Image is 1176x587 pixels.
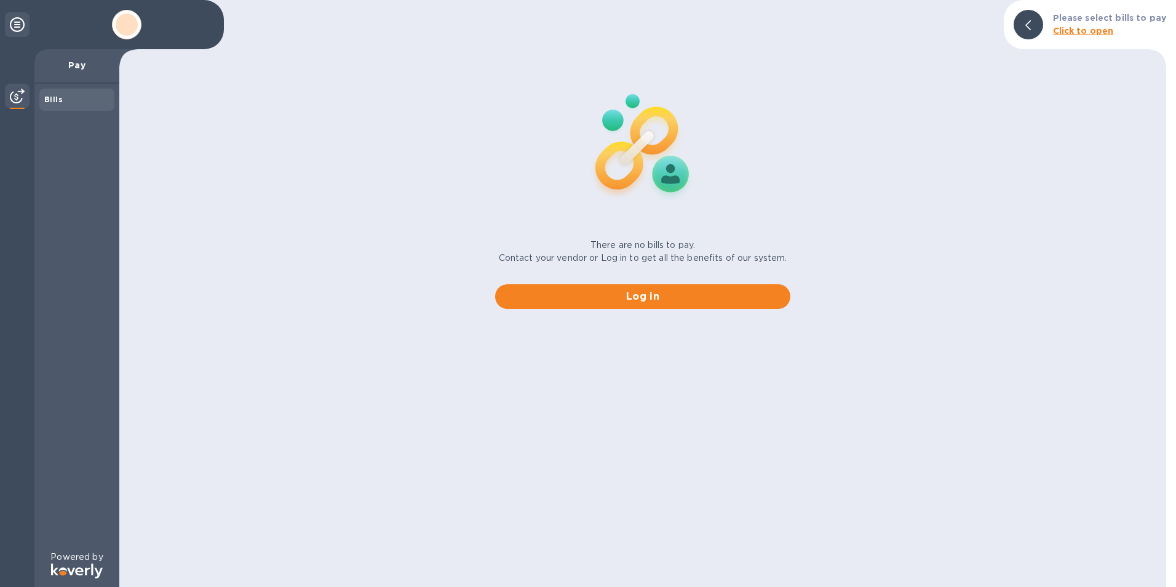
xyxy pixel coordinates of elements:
[51,564,103,578] img: Logo
[44,59,109,71] p: Pay
[1053,26,1114,36] b: Click to open
[505,289,781,304] span: Log in
[499,239,787,265] p: There are no bills to pay. Contact your vendor or Log in to get all the benefits of our system.
[495,284,790,309] button: Log in
[1053,13,1166,23] b: Please select bills to pay
[44,95,63,104] b: Bills
[50,551,103,564] p: Powered by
